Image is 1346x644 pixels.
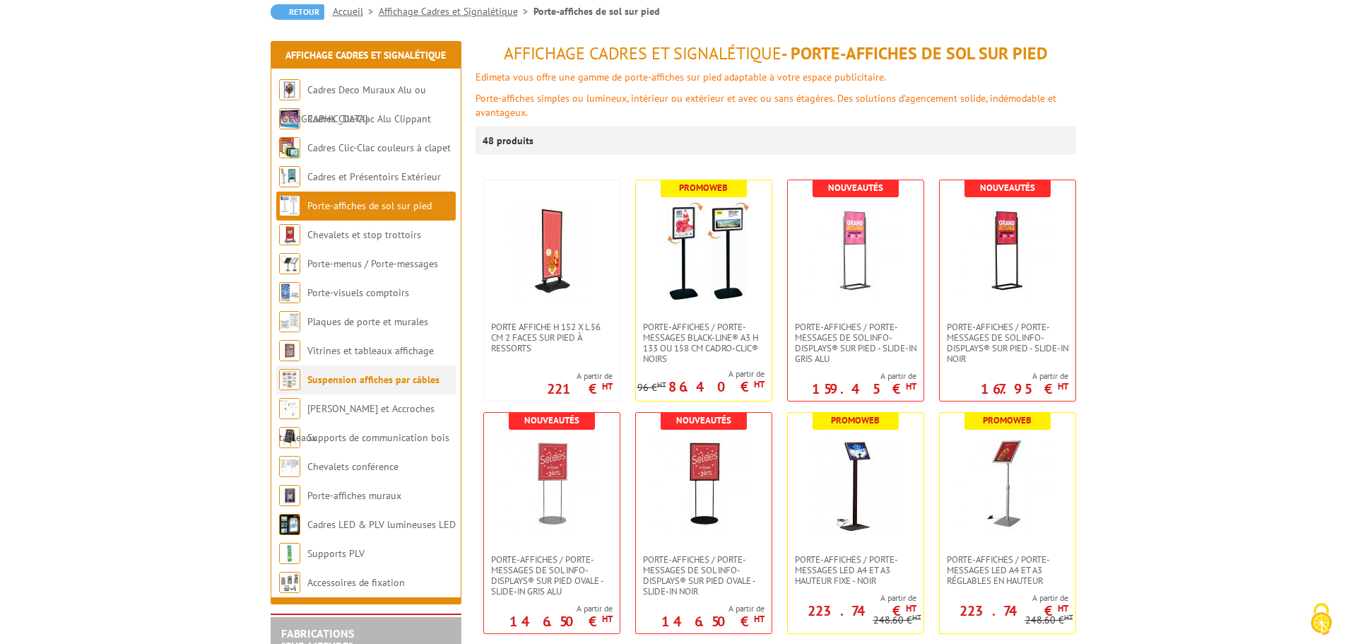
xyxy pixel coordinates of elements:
[279,369,300,390] img: Suspension affiches par câbles
[958,201,1057,300] img: Porte-affiches / Porte-messages de sol Info-Displays® sur pied - Slide-in Noir
[940,322,1075,364] a: Porte-affiches / Porte-messages de sol Info-Displays® sur pied - Slide-in Noir
[637,368,764,380] span: A partir de
[307,576,405,589] a: Accessoires de fixation
[307,460,399,473] a: Chevalets conférence
[795,554,916,586] span: Porte-affiches / Porte-messages LED A4 et A3 hauteur fixe - Noir
[279,543,300,564] img: Supports PLV
[1058,380,1068,392] sup: HT
[307,286,409,299] a: Porte-visuels comptoirs
[307,547,365,560] a: Supports PLV
[981,385,1068,393] p: 167.95 €
[307,199,432,212] a: Porte-affiches de sol sur pied
[981,370,1068,382] span: A partir de
[947,322,1068,364] span: Porte-affiches / Porte-messages de sol Info-Displays® sur pied - Slide-in Noir
[636,554,772,597] a: Porte-affiches / Porte-messages de sol Info-Displays® sur pied ovale - Slide-in Noir
[509,617,613,626] p: 146.50 €
[483,127,536,155] p: 48 produits
[754,613,764,625] sup: HT
[980,182,1035,194] b: Nouveautés
[812,385,916,393] p: 159.45 €
[1297,596,1346,644] button: Cookies (fenêtre modale)
[668,382,764,391] p: 86.40 €
[1025,615,1073,626] p: 248.60 €
[547,370,613,382] span: A partir de
[307,315,428,328] a: Plaques de porte et murales
[476,71,886,83] font: Edimeta vous offre une gamme de porte-affiches sur pied adaptable à votre espace publicitaire.
[279,83,426,125] a: Cadres Deco Muraux Alu ou [GEOGRAPHIC_DATA]
[643,322,764,364] span: Porte-affiches / Porte-messages Black-Line® A3 H 133 ou 158 cm Cadro-Clic® noirs
[524,414,579,426] b: Nouveautés
[379,5,533,18] a: Affichage Cadres et Signalétique
[484,322,620,353] a: Porte Affiche H 152 x L 56 cm 2 faces sur pied à ressorts
[947,554,1068,586] span: Porte-affiches / Porte-messages LED A4 et A3 réglables en hauteur
[1058,602,1068,614] sup: HT
[285,49,446,62] a: Affichage Cadres et Signalétique
[873,615,921,626] p: 248.60 €
[806,434,905,533] img: Porte-affiches / Porte-messages LED A4 et A3 hauteur fixe - Noir
[279,195,300,216] img: Porte-affiches de sol sur pied
[958,434,1057,533] img: Porte-affiches / Porte-messages LED A4 et A3 réglables en hauteur
[502,201,601,300] img: Porte Affiche H 152 x L 56 cm 2 faces sur pied à ressorts
[279,572,300,593] img: Accessoires de fixation
[279,79,300,100] img: Cadres Deco Muraux Alu ou Bois
[808,607,916,615] p: 223.74 €
[906,380,916,392] sup: HT
[547,385,613,393] p: 221 €
[279,514,300,535] img: Cadres LED & PLV lumineuses LED
[476,92,1056,119] font: Porte-affiches simples ou lumineux, intérieur ou extérieur et avec ou sans étagères. Des solution...
[504,42,781,64] span: Affichage Cadres et Signalétique
[754,378,764,390] sup: HT
[307,344,434,357] a: Vitrines et tableaux affichage
[333,5,379,18] a: Accueil
[679,182,728,194] b: Promoweb
[1304,602,1339,637] img: Cookies (fenêtre modale)
[637,382,666,393] p: 96 €
[940,592,1068,604] span: A partir de
[788,592,916,604] span: A partir de
[279,485,300,506] img: Porte-affiches muraux
[307,518,456,531] a: Cadres LED & PLV lumineuses LED
[788,554,923,586] a: Porte-affiches / Porte-messages LED A4 et A3 hauteur fixe - Noir
[812,370,916,382] span: A partir de
[307,257,438,270] a: Porte-menus / Porte-messages
[1064,612,1073,622] sup: HT
[279,166,300,187] img: Cadres et Présentoirs Extérieur
[654,434,753,533] img: Porte-affiches / Porte-messages de sol Info-Displays® sur pied ovale - Slide-in Noir
[307,373,439,386] a: Suspension affiches par câbles
[279,224,300,245] img: Chevalets et stop trottoirs
[271,4,324,20] a: Retour
[657,380,666,390] sup: HT
[307,170,441,183] a: Cadres et Présentoirs Extérieur
[602,613,613,625] sup: HT
[279,253,300,274] img: Porte-menus / Porte-messages
[661,617,764,626] p: 146.50 €
[676,414,731,426] b: Nouveautés
[788,322,923,364] a: Porte-affiches / Porte-messages de sol Info-Displays® sur pied - Slide-in Gris Alu
[307,431,449,444] a: Supports de communication bois
[307,489,401,502] a: Porte-affiches muraux
[279,456,300,477] img: Chevalets conférence
[960,607,1068,615] p: 223.74 €
[307,141,451,154] a: Cadres Clic-Clac couleurs à clapet
[279,311,300,332] img: Plaques de porte et murales
[279,282,300,303] img: Porte-visuels comptoirs
[279,402,435,444] a: [PERSON_NAME] et Accroches tableaux
[940,554,1075,586] a: Porte-affiches / Porte-messages LED A4 et A3 réglables en hauteur
[831,414,880,426] b: Promoweb
[484,554,620,597] a: Porte-affiches / Porte-messages de sol Info-Displays® sur pied ovale - Slide-in Gris Alu
[643,554,764,597] span: Porte-affiches / Porte-messages de sol Info-Displays® sur pied ovale - Slide-in Noir
[279,398,300,419] img: Cimaises et Accroches tableaux
[502,434,601,533] img: Porte-affiches / Porte-messages de sol Info-Displays® sur pied ovale - Slide-in Gris Alu
[279,137,300,158] img: Cadres Clic-Clac couleurs à clapet
[654,201,753,300] img: Porte-affiches / Porte-messages Black-Line® A3 H 133 ou 158 cm Cadro-Clic® noirs
[491,554,613,597] span: Porte-affiches / Porte-messages de sol Info-Displays® sur pied ovale - Slide-in Gris Alu
[602,380,613,392] sup: HT
[279,340,300,361] img: Vitrines et tableaux affichage
[795,322,916,364] span: Porte-affiches / Porte-messages de sol Info-Displays® sur pied - Slide-in Gris Alu
[307,228,421,241] a: Chevalets et stop trottoirs
[476,45,1076,63] h1: - Porte-affiches de sol sur pied
[533,4,660,18] li: Porte-affiches de sol sur pied
[912,612,921,622] sup: HT
[491,322,613,353] span: Porte Affiche H 152 x L 56 cm 2 faces sur pied à ressorts
[806,201,905,300] img: Porte-affiches / Porte-messages de sol Info-Displays® sur pied - Slide-in Gris Alu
